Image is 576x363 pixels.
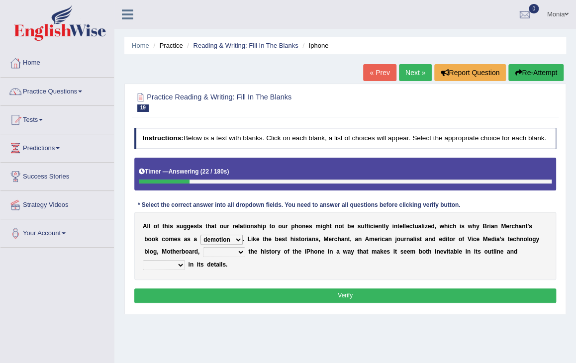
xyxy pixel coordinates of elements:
[149,223,150,230] b: l
[167,248,170,255] b: o
[227,168,229,175] b: )
[385,236,388,243] b: a
[400,248,403,255] b: s
[494,236,496,243] b: i
[271,223,275,230] b: o
[305,223,309,230] b: e
[275,236,278,243] b: b
[423,223,424,230] b: i
[494,223,497,230] b: n
[473,223,476,230] b: h
[365,223,367,230] b: f
[265,236,268,243] b: h
[302,223,305,230] b: n
[473,236,477,243] b: c
[513,236,516,243] b: c
[435,248,436,255] b: i
[462,236,464,243] b: f
[523,236,527,243] b: o
[243,223,245,230] b: t
[487,223,489,230] b: r
[170,223,173,230] b: s
[263,236,265,243] b: t
[529,236,532,243] b: o
[245,223,247,230] b: i
[434,223,436,230] b: ,
[374,236,378,243] b: e
[372,248,377,255] b: m
[318,236,320,243] b: ,
[321,248,325,255] b: e
[139,169,229,175] h5: Timer —
[299,236,301,243] b: t
[461,223,465,230] b: s
[0,163,114,187] a: Success Stories
[439,236,442,243] b: e
[483,236,488,243] b: M
[271,248,275,255] b: o
[180,223,183,230] b: u
[134,201,464,210] div: * Select the correct answer into all dropdown fields. You need to answer all questions before cli...
[286,223,288,230] b: r
[163,223,165,230] b: t
[323,236,328,243] b: M
[253,236,256,243] b: k
[284,248,287,255] b: o
[402,223,404,230] b: l
[238,223,240,230] b: l
[295,236,299,243] b: s
[532,236,536,243] b: g
[434,64,506,81] button: Report Question
[338,223,342,230] b: o
[152,236,155,243] b: o
[193,42,298,49] a: Reading & Writing: Fill In The Blanks
[308,236,312,243] b: a
[294,236,295,243] b: i
[516,236,520,243] b: h
[413,236,415,243] b: l
[440,248,443,255] b: e
[385,223,389,230] b: y
[415,236,416,243] b: i
[250,223,254,230] b: n
[0,78,114,102] a: Practice Questions
[375,223,379,230] b: e
[343,248,347,255] b: w
[468,223,472,230] b: w
[336,248,340,255] b: a
[442,236,446,243] b: d
[342,223,344,230] b: t
[277,248,281,255] b: y
[298,223,302,230] b: o
[298,248,301,255] b: e
[407,248,410,255] b: e
[365,236,369,243] b: A
[185,248,189,255] b: o
[134,128,557,149] h4: Below is a text with blanks. Click on each blank, a list of choices will appear. Select the appro...
[396,236,400,243] b: o
[506,223,509,230] b: e
[291,223,294,230] b: p
[418,248,422,255] b: b
[468,236,472,243] b: V
[471,236,473,243] b: i
[428,248,431,255] b: h
[154,223,157,230] b: o
[142,134,183,142] b: Instructions:
[406,223,409,230] b: e
[509,236,513,243] b: e
[351,223,354,230] b: e
[366,223,368,230] b: f
[400,236,404,243] b: u
[198,248,199,255] b: ,
[169,168,199,175] b: Answering
[254,223,257,230] b: s
[409,223,413,230] b: c
[223,223,227,230] b: u
[350,236,351,243] b: ,
[395,248,397,255] b: t
[337,236,341,243] b: h
[191,223,194,230] b: e
[518,223,522,230] b: a
[501,223,506,230] b: M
